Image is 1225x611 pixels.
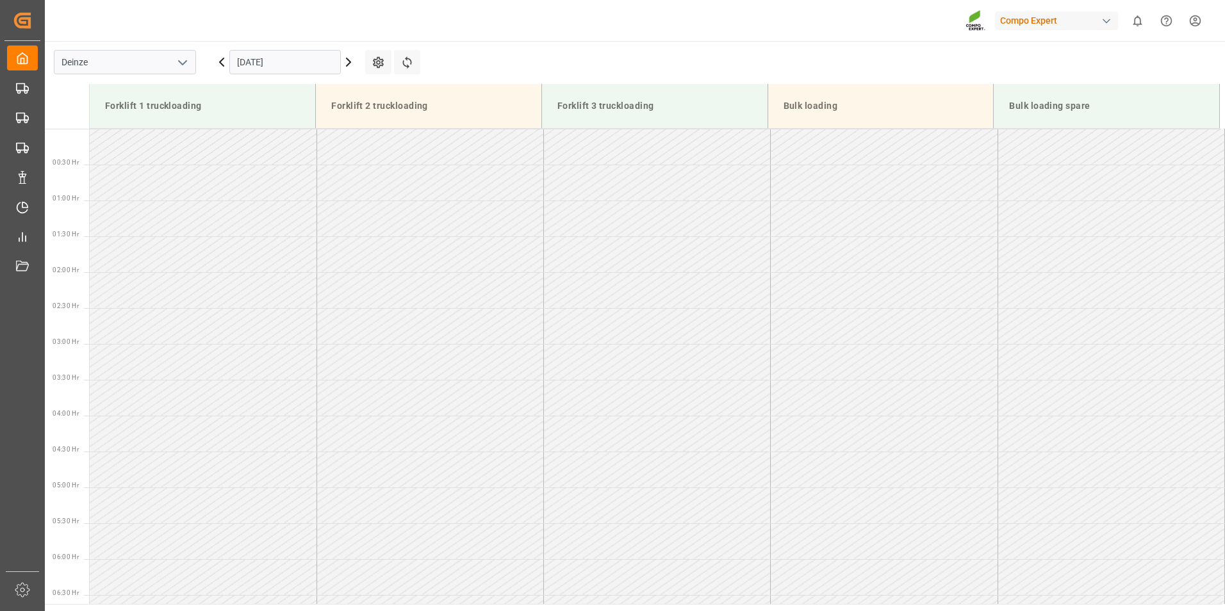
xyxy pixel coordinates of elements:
[53,266,79,273] span: 02:00 Hr
[995,12,1118,30] div: Compo Expert
[1123,6,1152,35] button: show 0 new notifications
[229,50,341,74] input: DD.MM.YYYY
[778,94,983,118] div: Bulk loading
[995,8,1123,33] button: Compo Expert
[53,446,79,453] span: 04:30 Hr
[53,374,79,381] span: 03:30 Hr
[53,410,79,417] span: 04:00 Hr
[53,589,79,596] span: 06:30 Hr
[326,94,531,118] div: Forklift 2 truckloading
[53,159,79,166] span: 00:30 Hr
[172,53,192,72] button: open menu
[966,10,986,32] img: Screenshot%202023-09-29%20at%2010.02.21.png_1712312052.png
[100,94,305,118] div: Forklift 1 truckloading
[53,553,79,560] span: 06:00 Hr
[54,50,196,74] input: Type to search/select
[53,195,79,202] span: 01:00 Hr
[53,231,79,238] span: 01:30 Hr
[552,94,757,118] div: Forklift 3 truckloading
[1152,6,1181,35] button: Help Center
[53,338,79,345] span: 03:00 Hr
[53,517,79,525] span: 05:30 Hr
[53,482,79,489] span: 05:00 Hr
[1004,94,1209,118] div: Bulk loading spare
[53,302,79,309] span: 02:30 Hr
